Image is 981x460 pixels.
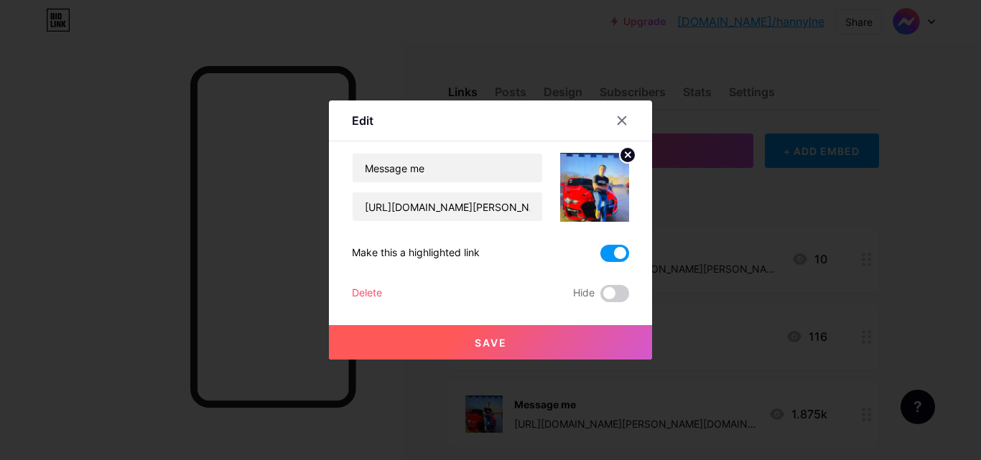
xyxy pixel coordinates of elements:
[329,325,652,360] button: Save
[353,154,542,182] input: Title
[560,153,629,222] img: link_thumbnail
[353,192,542,221] input: URL
[352,285,382,302] div: Delete
[352,245,480,262] div: Make this a highlighted link
[573,285,595,302] span: Hide
[352,112,373,129] div: Edit
[475,337,507,349] span: Save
